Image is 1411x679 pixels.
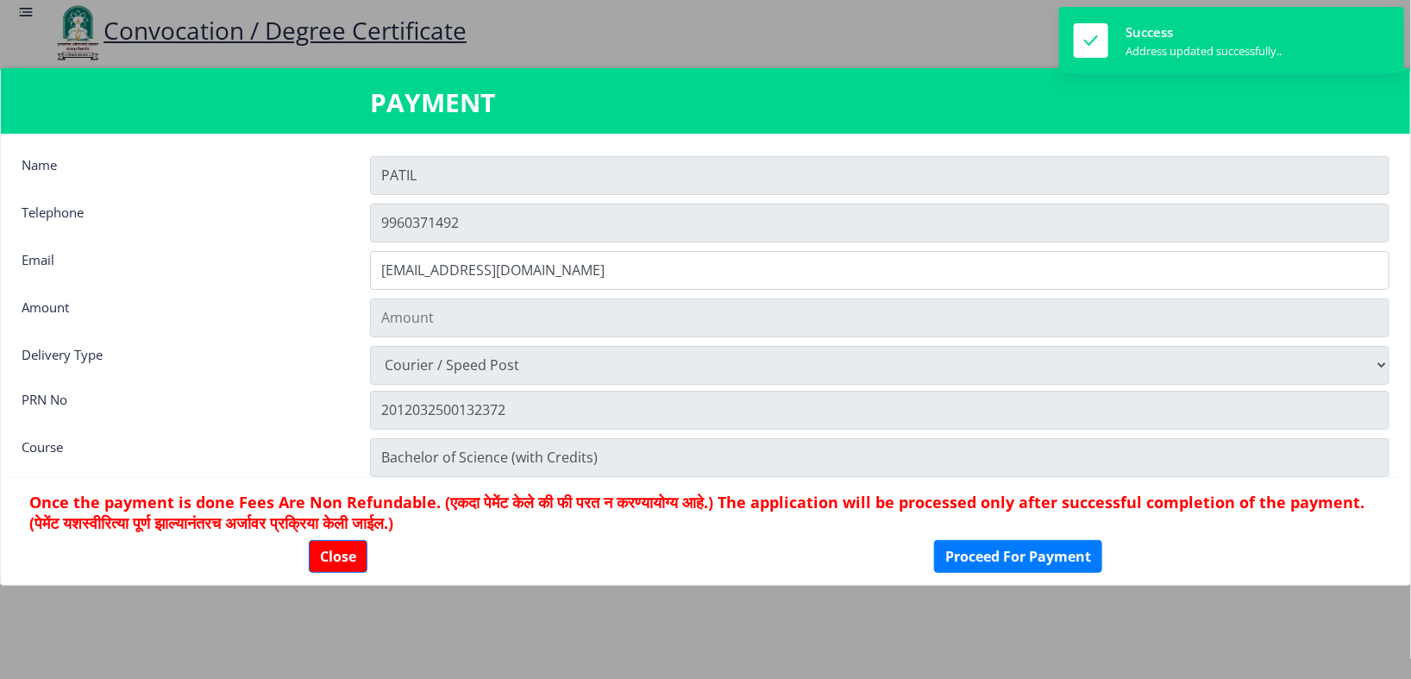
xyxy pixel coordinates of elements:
[370,251,1389,290] input: Email
[934,540,1102,573] button: Proceed For Payment
[29,492,1382,533] h6: Once the payment is done Fees Are Non Refundable. (एकदा पेमेंट केले की फी परत न करण्यायोग्य आहे.)...
[9,438,357,473] div: Course
[370,299,1389,337] input: Amount
[370,438,1389,477] input: Zipcode
[9,346,357,380] div: Delivery Type
[1126,43,1282,59] div: Address updated successfully..
[9,204,357,238] div: Telephone
[370,204,1389,242] input: Telephone
[9,156,357,191] div: Name
[309,540,367,573] button: Close
[370,391,1389,430] input: Zipcode
[9,391,357,425] div: PRN No
[370,85,1041,120] h3: PAYMENT
[370,156,1389,195] input: Name
[1126,23,1173,41] span: Success
[9,299,357,333] div: Amount
[9,251,357,286] div: Email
